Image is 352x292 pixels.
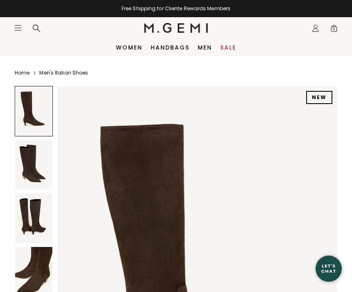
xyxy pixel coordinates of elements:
[15,70,29,76] a: Home
[144,23,208,33] img: M.Gemi
[15,193,52,243] img: The Tina
[316,263,342,274] div: Let's Chat
[220,44,236,51] a: Sale
[14,24,22,32] button: Open site menu
[116,44,142,51] a: Women
[39,70,88,76] a: Men's Italian Shoes
[198,44,212,51] a: Men
[330,26,338,34] span: 0
[15,140,52,190] img: The Tina
[151,44,190,51] a: Handbags
[306,91,332,104] div: NEW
